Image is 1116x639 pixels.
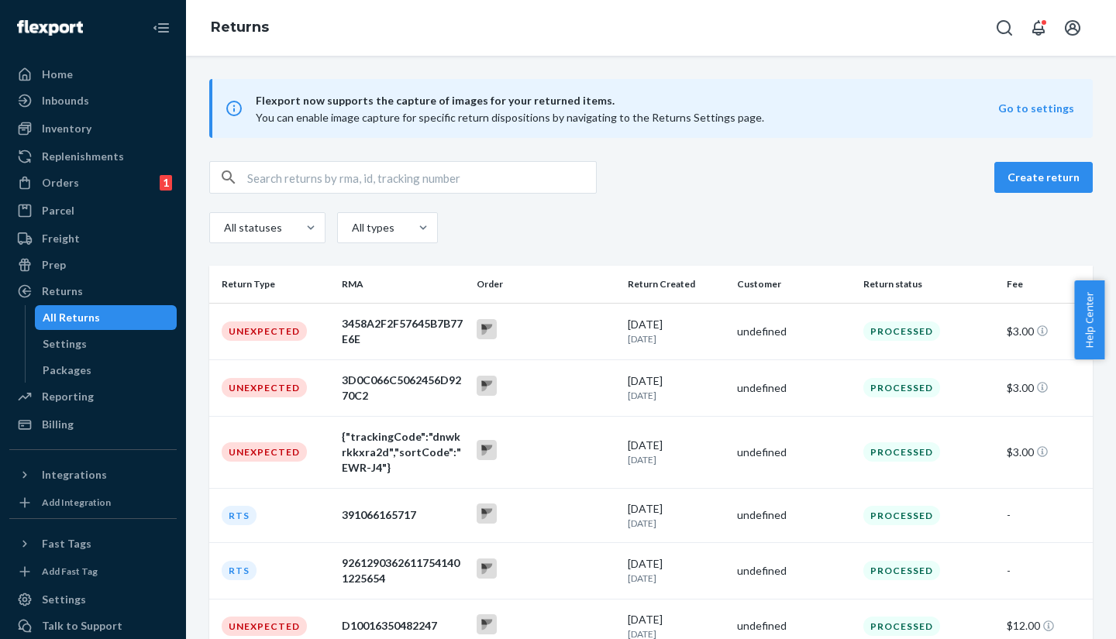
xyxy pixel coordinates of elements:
[628,501,725,530] div: [DATE]
[222,617,307,636] div: Unexpected
[256,91,998,110] span: Flexport now supports the capture of images for your returned items.
[994,162,1093,193] button: Create return
[211,19,269,36] a: Returns
[9,531,177,556] button: Fast Tags
[628,438,725,466] div: [DATE]
[1001,416,1093,488] td: $3.00
[198,5,281,50] ol: breadcrumbs
[628,556,725,585] div: [DATE]
[42,283,83,299] div: Returns
[42,389,94,404] div: Reporting
[342,316,464,347] div: 3458A2F2F57645B7B77E6E
[42,257,66,273] div: Prep
[42,417,74,432] div: Billing
[42,231,80,246] div: Freight
[342,373,464,404] div: 3D0C066C5062456D9270C2
[737,324,851,339] div: undefined
[42,203,74,218] div: Parcel
[9,253,177,277] a: Prep
[17,20,83,36] img: Flexport logo
[737,507,851,523] div: undefined
[9,613,177,638] a: Talk to Support
[42,93,89,108] div: Inbounds
[42,467,107,483] div: Integrations
[42,175,79,191] div: Orders
[470,266,622,303] th: Order
[1074,280,1104,359] button: Help Center
[209,266,336,303] th: Return Type
[9,279,177,304] a: Returns
[42,121,91,136] div: Inventory
[160,175,172,191] div: 1
[42,592,86,607] div: Settings
[1001,359,1093,416] td: $3.00
[1023,12,1054,43] button: Open notifications
[863,561,940,580] div: Processed
[628,572,725,585] p: [DATE]
[9,462,177,487] button: Integrations
[9,170,177,195] a: Orders1
[42,149,124,164] div: Replenishments
[42,618,122,634] div: Talk to Support
[342,618,464,634] div: D10016350482247
[1007,563,1080,579] div: -
[42,536,91,551] div: Fast Tags
[35,332,177,356] a: Settings
[737,563,851,579] div: undefined
[222,506,257,525] div: RTS
[1001,303,1093,359] td: $3.00
[731,266,857,303] th: Customer
[9,116,177,141] a: Inventory
[336,266,470,303] th: RMA
[222,442,307,462] div: Unexpected
[42,67,73,82] div: Home
[737,380,851,396] div: undefined
[628,317,725,345] div: [DATE]
[9,62,177,87] a: Home
[342,555,464,586] div: 92612903626117541401225654
[9,493,177,512] a: Add Integration
[863,442,940,462] div: Processed
[9,88,177,113] a: Inbounds
[42,496,111,509] div: Add Integration
[43,310,100,325] div: All Returns
[146,12,177,43] button: Close Navigation
[222,378,307,397] div: Unexpected
[9,198,177,223] a: Parcel
[628,332,725,345] p: [DATE]
[1007,507,1080,523] div: -
[342,507,464,523] div: 391066165717
[224,220,280,235] div: All statuses
[9,412,177,437] a: Billing
[737,618,851,634] div: undefined
[9,587,177,612] a: Settings
[9,384,177,409] a: Reporting
[222,561,257,580] div: RTS
[352,220,392,235] div: All types
[43,362,91,378] div: Packages
[989,12,1020,43] button: Open Search Box
[737,445,851,460] div: undefined
[863,378,940,397] div: Processed
[1057,12,1088,43] button: Open account menu
[857,266,1001,303] th: Return status
[998,101,1074,116] button: Go to settings
[35,358,177,383] a: Packages
[628,517,725,530] p: [DATE]
[628,453,725,466] p: [DATE]
[863,617,940,636] div: Processed
[622,266,731,303] th: Return Created
[863,321,940,341] div: Processed
[1001,266,1093,303] th: Fee
[35,305,177,330] a: All Returns
[628,373,725,402] div: [DATE]
[43,336,87,352] div: Settings
[9,562,177,581] a: Add Fast Tag
[628,389,725,402] p: [DATE]
[42,565,98,578] div: Add Fast Tag
[9,226,177,251] a: Freight
[247,162,596,193] input: Search returns by rma, id, tracking number
[863,506,940,525] div: Processed
[342,429,464,476] div: {"trackingCode":"dnwkrkkxra2d","sortCode":"EWR-J4"}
